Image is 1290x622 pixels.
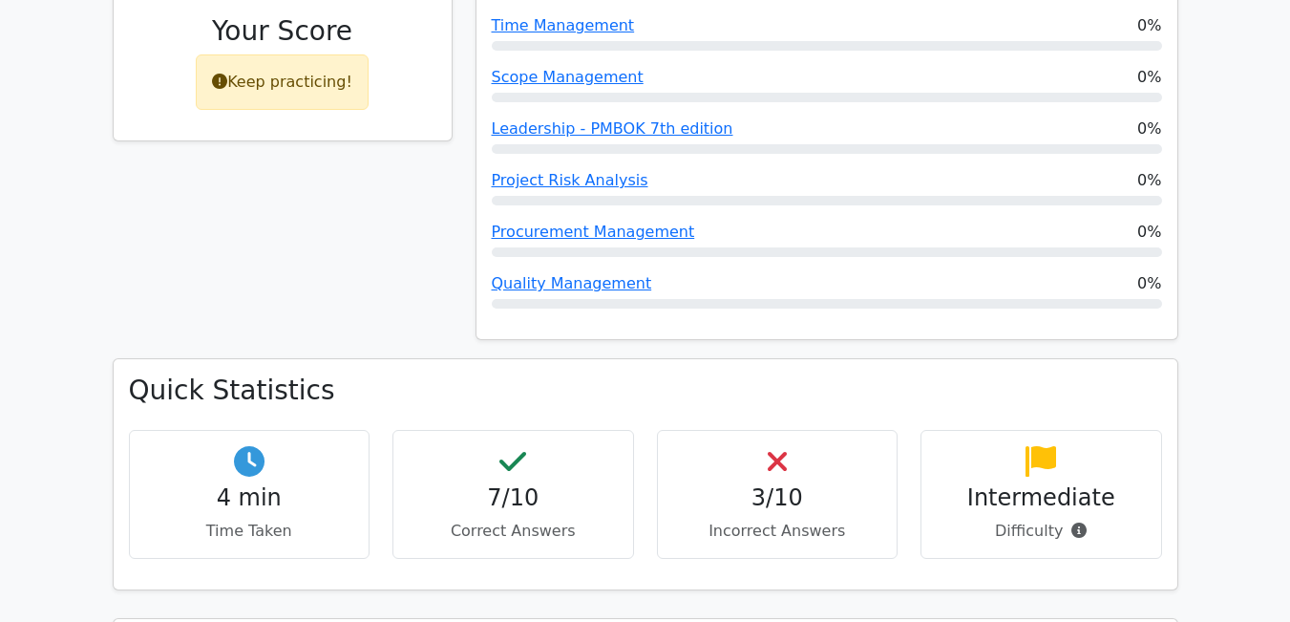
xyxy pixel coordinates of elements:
p: Difficulty [937,520,1146,543]
p: Correct Answers [409,520,618,543]
span: 0% [1137,118,1161,140]
h4: 4 min [145,484,354,512]
a: Leadership - PMBOK 7th edition [492,119,733,138]
span: 0% [1137,66,1161,89]
span: 0% [1137,14,1161,37]
p: Time Taken [145,520,354,543]
div: Keep practicing! [196,54,369,110]
h3: Quick Statistics [129,375,1162,407]
span: 0% [1137,272,1161,295]
a: Project Risk Analysis [492,171,648,189]
a: Time Management [492,16,635,34]
h4: 7/10 [409,484,618,512]
span: 0% [1137,169,1161,192]
a: Quality Management [492,274,652,292]
h4: Intermediate [937,484,1146,512]
p: Incorrect Answers [673,520,882,543]
span: 0% [1137,221,1161,244]
a: Procurement Management [492,223,695,241]
h4: 3/10 [673,484,882,512]
h3: Your Score [129,15,436,48]
a: Scope Management [492,68,644,86]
